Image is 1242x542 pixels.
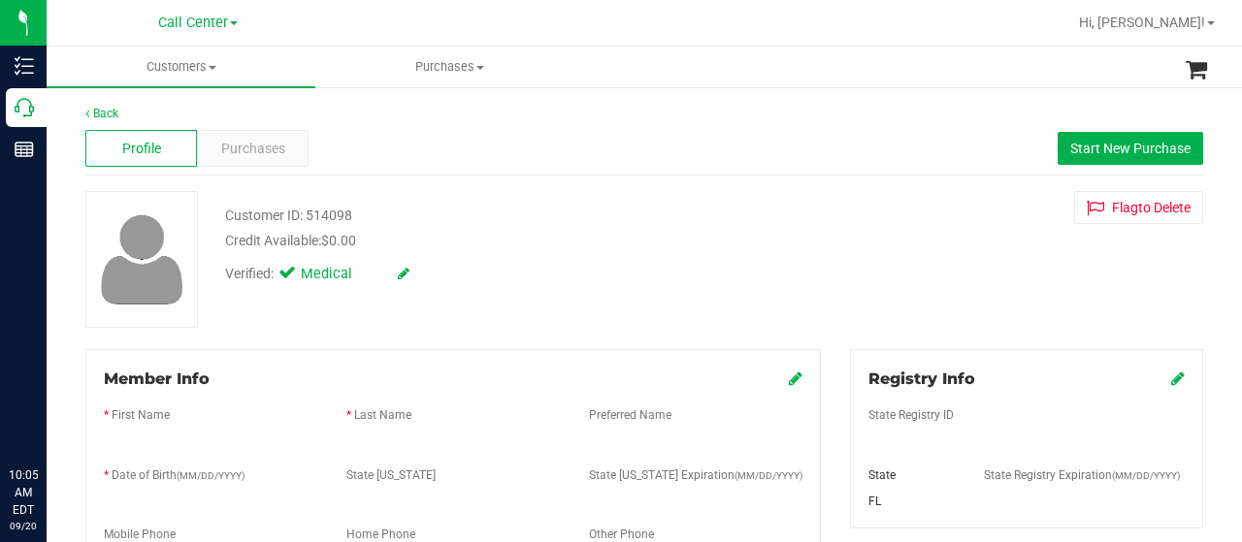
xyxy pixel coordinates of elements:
[735,470,802,481] span: (MM/DD/YYYY)
[1058,132,1203,165] button: Start New Purchase
[221,139,285,159] span: Purchases
[1112,470,1180,481] span: (MM/DD/YYYY)
[346,466,436,484] label: State [US_STATE]
[315,47,584,87] a: Purchases
[321,233,356,248] span: $0.00
[301,264,378,285] span: Medical
[57,384,81,407] iframe: Resource center unread badge
[225,264,409,285] div: Verified:
[85,107,118,120] a: Back
[47,47,315,87] a: Customers
[316,58,583,76] span: Purchases
[122,139,161,159] span: Profile
[854,466,969,484] div: State
[1079,15,1205,30] span: Hi, [PERSON_NAME]!
[9,519,38,533] p: 09/20
[1074,191,1203,224] button: Flagto Delete
[47,58,315,76] span: Customers
[868,369,975,388] span: Registry Info
[589,406,671,424] label: Preferred Name
[177,470,245,481] span: (MM/DD/YYYY)
[868,406,954,424] label: State Registry ID
[15,56,34,76] inline-svg: Inventory
[19,387,78,445] iframe: Resource center
[104,369,210,388] span: Member Info
[9,466,38,519] p: 10:05 AM EDT
[15,140,34,159] inline-svg: Reports
[91,209,193,309] img: user-icon.png
[984,466,1180,484] label: State Registry Expiration
[225,206,352,226] div: Customer ID: 514098
[112,466,245,484] label: Date of Birth
[589,466,802,484] label: State [US_STATE] Expiration
[1070,141,1191,156] span: Start New Purchase
[354,406,411,424] label: Last Name
[225,231,769,251] div: Credit Available:
[112,406,170,424] label: First Name
[158,15,228,31] span: Call Center
[854,493,969,510] div: FL
[15,98,34,117] inline-svg: Call Center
